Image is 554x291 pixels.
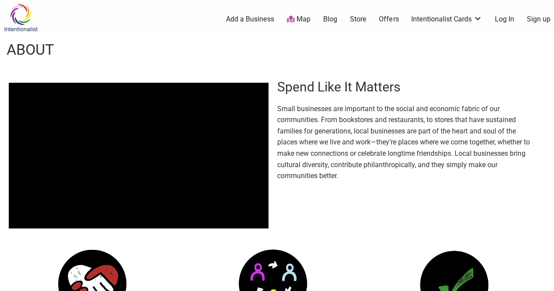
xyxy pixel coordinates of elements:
[287,14,311,25] a: Map
[323,14,337,24] a: Blog
[277,103,537,182] p: Small businesses are important to the social and economic fabric of our communities. From booksto...
[495,14,514,24] a: Log In
[226,14,274,24] a: Add a Business
[379,14,399,24] a: Offers
[527,14,550,24] a: Sign up
[7,39,54,60] h1: About
[349,14,366,24] a: Store
[411,14,482,24] a: Intentionalist Cards
[277,78,537,96] h2: Spend Like It Matters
